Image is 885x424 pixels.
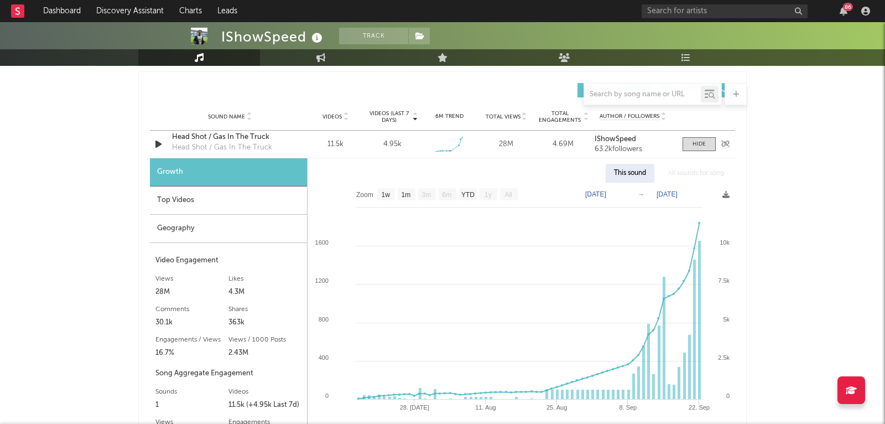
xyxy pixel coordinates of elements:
[221,28,325,46] div: IShowSpeed
[228,333,301,347] div: Views / 1000 Posts
[367,110,412,123] span: Videos (last 7 days)
[150,187,307,215] div: Top Videos
[481,139,532,150] div: 28M
[723,316,730,323] text: 5k
[228,286,301,299] div: 4.3M
[322,113,342,120] span: Videos
[319,354,329,361] text: 400
[638,190,644,198] text: →
[642,4,808,18] input: Search for artists
[208,113,245,120] span: Sound Name
[585,190,606,198] text: [DATE]
[155,254,301,267] div: Video Engagement
[150,158,307,187] div: Growth
[356,191,373,199] text: Zoom
[325,392,329,399] text: 0
[595,136,636,143] strong: IShowSpeed
[155,385,228,399] div: Sounds
[228,272,301,286] div: Likes
[475,404,496,411] text: 11. Aug
[155,367,301,380] div: Song Aggregate Engagement
[400,404,429,411] text: 28. [DATE]
[382,191,391,199] text: 1w
[315,239,329,246] text: 1600
[595,146,671,153] div: 63.2k followers
[486,113,520,120] span: Total Views
[843,3,853,11] div: 86
[538,110,582,123] span: Total Engagements
[720,239,730,246] text: 10k
[726,392,730,399] text: 0
[689,404,710,411] text: 22. Sep
[600,113,659,120] span: Author / Followers
[228,385,301,399] div: Videos
[339,28,408,44] button: Track
[442,191,452,199] text: 6m
[485,191,492,199] text: 1y
[228,303,301,316] div: Shares
[538,139,589,150] div: 4.69M
[155,303,228,316] div: Comments
[402,191,411,199] text: 1m
[718,277,730,284] text: 7.5k
[595,136,671,143] a: IShowSpeed
[155,272,228,286] div: Views
[315,277,329,284] text: 1200
[660,164,732,183] div: All sounds for song
[172,132,288,143] a: Head Shot / Gas In The Truck
[319,316,329,323] text: 800
[606,164,654,183] div: This sound
[155,399,228,412] div: 1
[228,347,301,360] div: 2.43M
[310,139,361,150] div: 11.5k
[584,90,701,99] input: Search by song name or URL
[424,112,475,121] div: 6M Trend
[228,399,301,412] div: 11.5k (+4.95k Last 7d)
[461,191,475,199] text: YTD
[172,142,272,153] div: Head Shot / Gas In The Truck
[546,404,567,411] text: 25. Aug
[422,191,431,199] text: 3m
[150,215,307,243] div: Geography
[383,139,402,150] div: 4.95k
[155,333,228,347] div: Engagements / Views
[228,316,301,329] div: 363k
[155,316,228,329] div: 30.1k
[155,286,228,299] div: 28M
[619,404,637,411] text: 8. Sep
[155,347,228,360] div: 16.7%
[504,191,512,199] text: All
[657,190,678,198] text: [DATE]
[718,354,730,361] text: 2.5k
[840,7,847,15] button: 86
